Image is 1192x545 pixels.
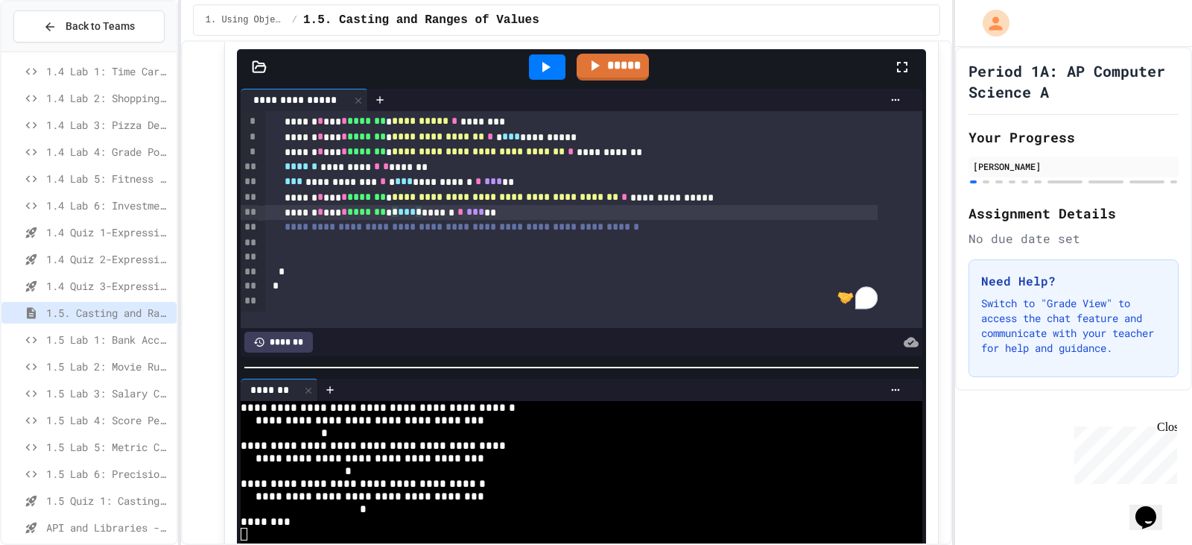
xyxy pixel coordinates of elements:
span: / [292,14,297,26]
span: 1.4 Lab 4: Grade Point Average [46,144,171,160]
span: 1.4 Lab 3: Pizza Delivery Calculator [46,117,171,133]
h2: Assignment Details [968,203,1179,224]
h1: Period 1A: AP Computer Science A [968,60,1179,102]
h3: Need Help? [981,272,1166,290]
div: No due date set [968,230,1179,248]
span: 1.5 Lab 6: Precision Calculator System [46,466,171,482]
iframe: chat widget [1068,420,1177,484]
button: Back to Teams [13,10,165,42]
span: 1.5 Quiz 1: Casting and Ranges of variables - Quiz [46,493,171,508]
div: My Account [967,6,1013,40]
p: Switch to "Grade View" to access the chat feature and communicate with your teacher for help and ... [981,296,1166,356]
span: 1.4 Quiz 3-Expressions and Assignment Statements [46,278,171,294]
span: 1.5 Lab 3: Salary Calculator Fixer [46,385,171,401]
span: 1.4 Quiz 1-Expressions and Assignment Statements [46,224,171,240]
span: 1.5 Lab 2: Movie Runtime Calculator [46,359,171,374]
span: 1.4 Quiz 2-Expressions and Assignment Statements [46,251,171,267]
span: 1.5. Casting and Ranges of Values [46,305,171,321]
div: To enrich screen reader interactions, please activate Accessibility in Grammarly extension settings [265,22,888,311]
span: 1.5 Lab 5: Metric Conversion Debugger [46,439,171,455]
iframe: chat widget [1129,485,1177,530]
h2: Your Progress [968,127,1179,148]
span: 1.4 Lab 6: Investment Portfolio Tracker [46,198,171,213]
span: 1.4 Lab 1: Time Card Calculator [46,63,171,79]
div: [PERSON_NAME] [973,160,1174,173]
span: 1.4 Lab 2: Shopping Receipt Builder [46,90,171,106]
div: Chat with us now!Close [6,6,103,95]
span: Back to Teams [66,19,135,34]
span: 1.5 Lab 4: Score Percentage Calculator [46,412,171,428]
span: 1. Using Objects and Methods [206,14,286,26]
span: API and Libraries - Topic 1.7 [46,520,171,535]
span: 1.5 Lab 1: Bank Account Fixer [46,332,171,347]
span: 1.5. Casting and Ranges of Values [303,11,539,29]
span: 1.4 Lab 5: Fitness Tracker Debugger [46,171,171,186]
